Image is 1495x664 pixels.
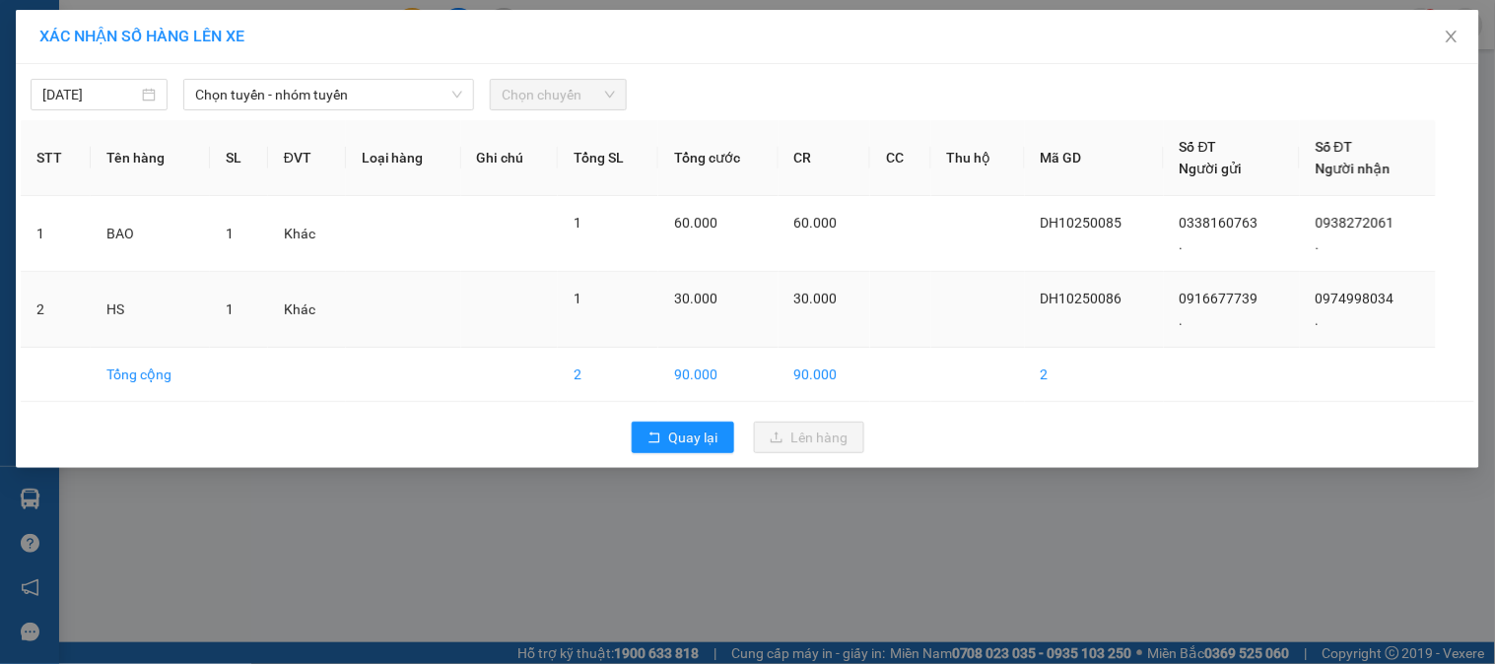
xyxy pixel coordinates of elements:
[1180,161,1243,176] span: Người gửi
[1180,215,1258,231] span: 0338160763
[210,120,268,196] th: SL
[226,226,234,241] span: 1
[136,84,262,105] li: VP BX Quãng Ngãi
[754,422,864,453] button: uploadLên hàng
[1316,312,1320,328] span: .
[39,27,244,45] span: XÁC NHẬN SỐ HÀNG LÊN XE
[558,348,658,402] td: 2
[268,272,346,348] td: Khác
[558,120,658,196] th: Tổng SL
[1180,312,1184,328] span: .
[1180,291,1258,306] span: 0916677739
[658,348,779,402] td: 90.000
[195,80,462,109] span: Chọn tuyến - nhóm tuyến
[10,108,115,146] b: 285 - 287 [PERSON_NAME]
[794,215,838,231] span: 60.000
[461,120,558,196] th: Ghi chú
[226,301,234,317] span: 1
[268,120,346,196] th: ĐVT
[1316,236,1320,252] span: .
[1041,291,1122,306] span: DH10250086
[1180,236,1184,252] span: .
[1025,120,1164,196] th: Mã GD
[1316,139,1353,155] span: Số ĐT
[870,120,931,196] th: CC
[21,272,91,348] td: 2
[91,272,210,348] td: HS
[10,10,79,79] img: logo.jpg
[574,291,581,306] span: 1
[1444,29,1460,44] span: close
[674,215,717,231] span: 60.000
[91,196,210,272] td: BAO
[1041,215,1122,231] span: DH10250085
[669,427,718,448] span: Quay lại
[136,108,262,146] b: 4R59+3G4, Nghĩa Chánh Nam
[10,84,136,105] li: VP VP Đắk Hà
[574,215,581,231] span: 1
[10,109,24,123] span: environment
[647,431,661,446] span: rollback
[1180,139,1217,155] span: Số ĐT
[779,348,870,402] td: 90.000
[21,196,91,272] td: 1
[451,89,463,100] span: down
[42,84,138,105] input: 13/10/2025
[674,291,717,306] span: 30.000
[136,109,150,123] span: environment
[658,120,779,196] th: Tổng cước
[1424,10,1479,65] button: Close
[1025,348,1164,402] td: 2
[268,196,346,272] td: Khác
[91,348,210,402] td: Tổng cộng
[502,80,615,109] span: Chọn chuyến
[346,120,461,196] th: Loại hàng
[1316,161,1391,176] span: Người nhận
[779,120,870,196] th: CR
[931,120,1025,196] th: Thu hộ
[91,120,210,196] th: Tên hàng
[1316,291,1394,306] span: 0974998034
[1316,215,1394,231] span: 0938272061
[794,291,838,306] span: 30.000
[21,120,91,196] th: STT
[632,422,734,453] button: rollbackQuay lại
[10,10,286,47] li: Tân Anh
